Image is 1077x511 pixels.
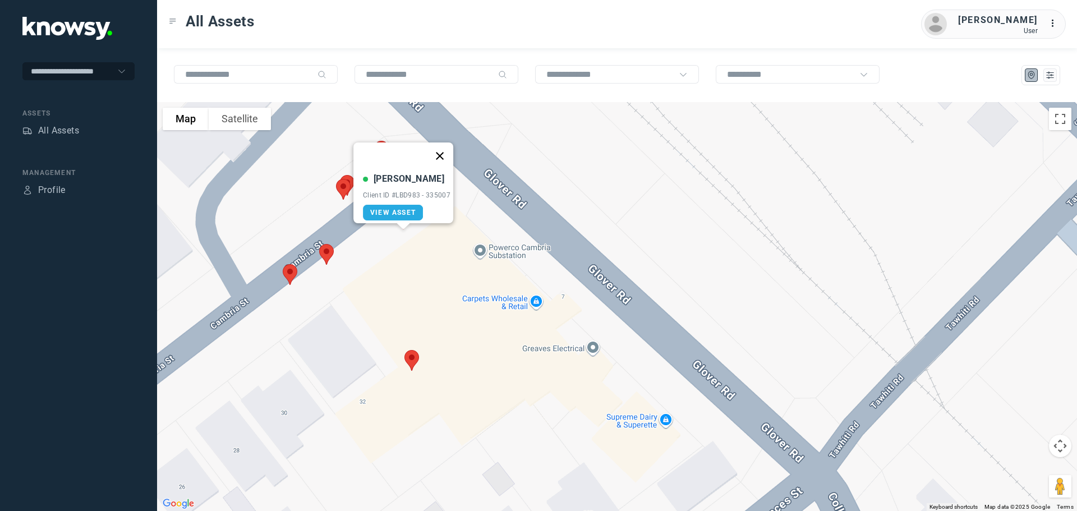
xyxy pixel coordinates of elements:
div: Profile [22,185,33,195]
div: Toggle Menu [169,17,177,25]
div: Assets [22,108,135,118]
button: Keyboard shortcuts [929,503,978,511]
span: View Asset [370,209,416,217]
div: : [1049,17,1062,30]
div: Management [22,168,135,178]
div: List [1045,70,1055,80]
button: Show satellite imagery [209,108,271,130]
div: Profile [38,183,66,197]
div: Client ID #LBD983 - 335007 [363,191,450,199]
button: Show street map [163,108,209,130]
button: Map camera controls [1049,435,1071,457]
div: Search [498,70,507,79]
div: [PERSON_NAME] [374,172,444,186]
div: All Assets [38,124,79,137]
img: avatar.png [924,13,947,35]
a: Open this area in Google Maps (opens a new window) [160,496,197,511]
span: All Assets [186,11,255,31]
div: Search [317,70,326,79]
a: ProfileProfile [22,183,66,197]
img: Application Logo [22,17,112,40]
img: Google [160,496,197,511]
button: Close [426,142,453,169]
button: Drag Pegman onto the map to open Street View [1049,475,1071,498]
a: View Asset [363,205,423,220]
div: Map [1027,70,1037,80]
a: AssetsAll Assets [22,124,79,137]
tspan: ... [1050,19,1061,27]
button: Toggle fullscreen view [1049,108,1071,130]
span: Map data ©2025 Google [984,504,1050,510]
div: Assets [22,126,33,136]
a: Terms (opens in new tab) [1057,504,1074,510]
div: : [1049,17,1062,32]
div: [PERSON_NAME] [958,13,1038,27]
div: User [958,27,1038,35]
